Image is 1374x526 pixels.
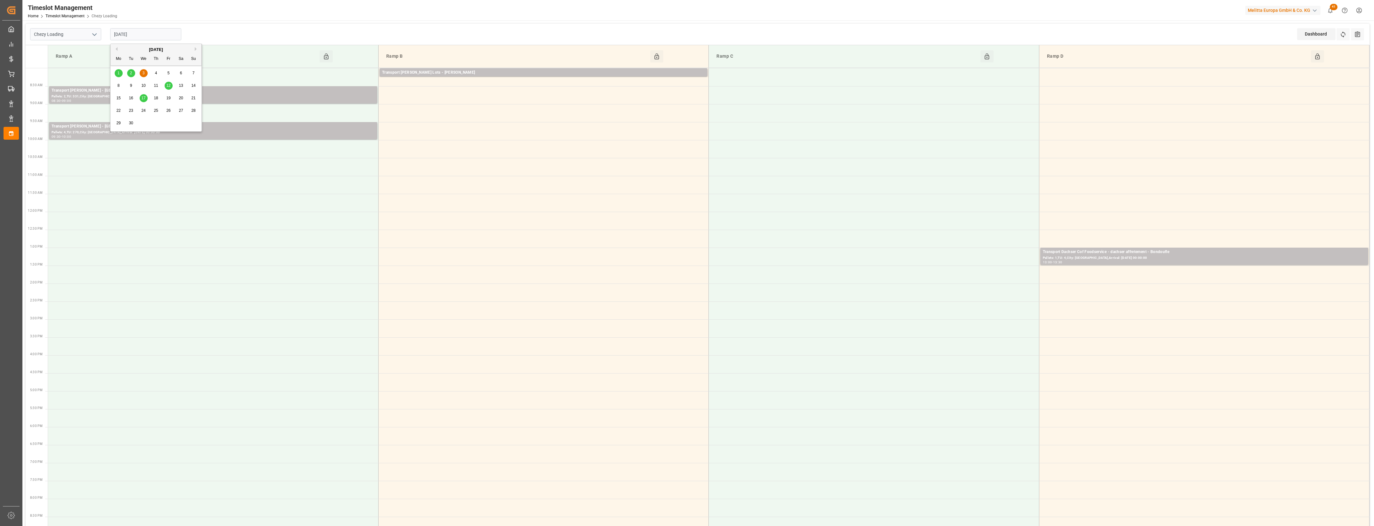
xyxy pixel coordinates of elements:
span: 9:00 AM [30,101,43,105]
div: Pallets: 12,TU: 95,City: [GEOGRAPHIC_DATA],Arrival: [DATE] 00:00:00 [382,76,705,81]
button: open menu [89,29,99,39]
div: Choose Tuesday, September 30th, 2025 [127,119,135,127]
div: Tu [127,55,135,63]
div: Pallets: 2,TU: 331,City: [GEOGRAPHIC_DATA],Arrival: [DATE] 00:00:00 [52,94,375,99]
span: 10 [141,83,145,88]
span: 8:00 PM [30,496,43,499]
div: Choose Sunday, September 28th, 2025 [190,107,198,115]
span: 29 [116,121,120,125]
span: 4:00 PM [30,352,43,356]
span: 17 [141,96,145,100]
span: 1:30 PM [30,263,43,266]
span: 2 [130,71,132,75]
div: Choose Friday, September 5th, 2025 [165,69,173,77]
span: 9:30 AM [30,119,43,123]
div: Choose Tuesday, September 16th, 2025 [127,94,135,102]
div: Melitta Europa GmbH & Co. KG [1245,6,1321,15]
span: 6 [180,71,182,75]
div: Timeslot Management [28,3,117,12]
div: Choose Monday, September 15th, 2025 [115,94,123,102]
div: Ramp B [384,50,650,62]
div: We [140,55,148,63]
span: 22 [116,108,120,113]
div: 09:00 [62,99,71,102]
div: Ramp C [714,50,980,62]
button: Next Month [195,47,199,51]
span: 13 [179,83,183,88]
div: [DATE] [110,46,201,53]
span: 1:00 PM [30,245,43,248]
div: - [61,99,62,102]
div: 09:30 [52,135,61,138]
div: Sa [177,55,185,63]
div: Ramp D [1044,50,1311,62]
div: 08:30 [52,99,61,102]
div: Choose Sunday, September 21st, 2025 [190,94,198,102]
span: 10:00 AM [28,137,43,141]
span: 30 [129,121,133,125]
span: 21 [191,96,195,100]
div: Choose Saturday, September 20th, 2025 [177,94,185,102]
span: 15 [116,96,120,100]
span: 6:00 PM [30,424,43,428]
div: Su [190,55,198,63]
div: Choose Saturday, September 27th, 2025 [177,107,185,115]
span: 10:30 AM [28,155,43,159]
span: 11 [154,83,158,88]
span: 8 [118,83,120,88]
div: Choose Saturday, September 6th, 2025 [177,69,185,77]
div: 10:00 [62,135,71,138]
span: 7 [192,71,195,75]
div: Choose Tuesday, September 2nd, 2025 [127,69,135,77]
span: 7:30 PM [30,478,43,481]
span: 9 [130,83,132,88]
div: Transport [PERSON_NAME] Lots - [PERSON_NAME] [382,70,705,76]
div: Mo [115,55,123,63]
span: 3:00 PM [30,316,43,320]
div: Choose Wednesday, September 3rd, 2025 [140,69,148,77]
span: 25 [154,108,158,113]
span: 2:00 PM [30,281,43,284]
span: 16 [129,96,133,100]
span: 41 [1330,4,1337,10]
div: Choose Wednesday, September 24th, 2025 [140,107,148,115]
div: Choose Friday, September 12th, 2025 [165,82,173,90]
div: Fr [165,55,173,63]
div: 13:30 [1053,261,1062,264]
input: Type to search/select [30,28,101,40]
span: 6:30 PM [30,442,43,446]
span: 7:00 PM [30,460,43,464]
div: Dashboard [1297,28,1336,40]
span: 8:30 AM [30,83,43,87]
a: Timeslot Management [45,14,85,18]
span: 5:00 PM [30,388,43,392]
div: Choose Wednesday, September 10th, 2025 [140,82,148,90]
span: 3 [143,71,145,75]
div: Transport [PERSON_NAME] - [GEOGRAPHIC_DATA] - [GEOGRAPHIC_DATA] [52,123,375,130]
span: 1 [118,71,120,75]
button: Melitta Europa GmbH & Co. KG [1245,4,1323,16]
div: Choose Monday, September 29th, 2025 [115,119,123,127]
span: 12:00 PM [28,209,43,212]
div: - [61,135,62,138]
span: 11:30 AM [28,191,43,194]
input: DD-MM-YYYY [110,28,181,40]
span: 4 [155,71,157,75]
div: month 2025-09 [112,67,200,129]
span: 14 [191,83,195,88]
div: Pallets: 4,TU: 270,City: [GEOGRAPHIC_DATA],Arrival: [DATE] 00:00:00 [52,130,375,135]
span: 4:30 PM [30,370,43,374]
div: Transport [PERSON_NAME] - [GEOGRAPHIC_DATA] - [GEOGRAPHIC_DATA] [52,87,375,94]
div: Choose Saturday, September 13th, 2025 [177,82,185,90]
span: 8:30 PM [30,514,43,517]
div: Choose Thursday, September 11th, 2025 [152,82,160,90]
span: 24 [141,108,145,113]
span: 5 [168,71,170,75]
div: Choose Monday, September 8th, 2025 [115,82,123,90]
div: Choose Tuesday, September 23rd, 2025 [127,107,135,115]
button: Help Center [1337,3,1352,18]
div: Th [152,55,160,63]
span: 27 [179,108,183,113]
span: 12:30 PM [28,227,43,230]
span: 5:30 PM [30,406,43,410]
